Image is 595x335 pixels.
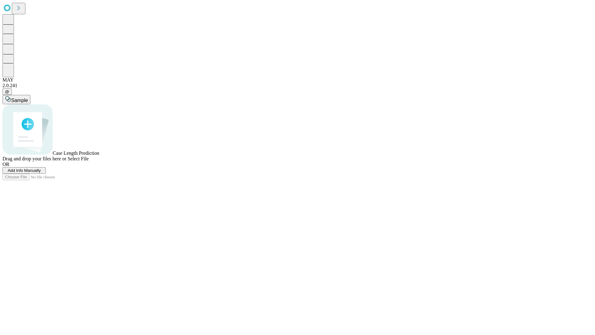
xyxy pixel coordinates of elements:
button: Add Info Manually [2,167,46,174]
span: @ [5,89,9,94]
div: 2.0.241 [2,83,593,88]
span: Drag and drop your files here or [2,156,66,161]
button: @ [2,88,12,95]
span: OR [2,162,9,167]
span: Add Info Manually [8,168,41,173]
button: Sample [2,95,30,104]
span: Sample [11,98,28,103]
span: Case Length Prediction [53,150,99,156]
div: MAY [2,77,593,83]
span: Select File [68,156,89,161]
